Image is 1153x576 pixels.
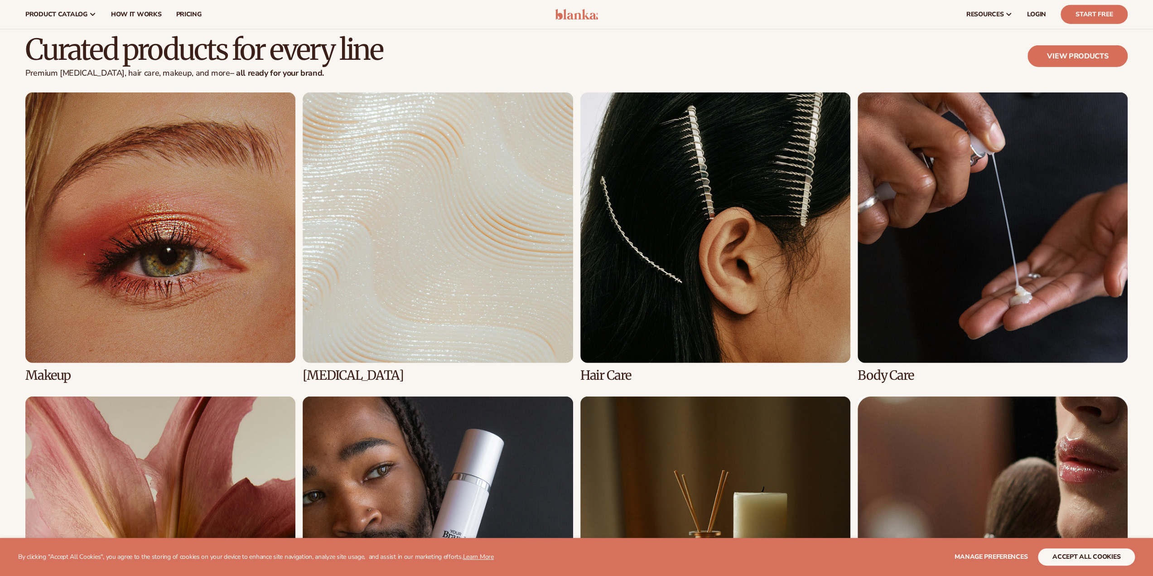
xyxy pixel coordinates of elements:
div: 4 / 8 [858,92,1128,382]
a: Start Free [1061,5,1128,24]
a: View products [1028,45,1128,67]
p: Premium [MEDICAL_DATA], hair care, makeup, and more [25,68,383,78]
h3: [MEDICAL_DATA] [303,368,573,382]
span: LOGIN [1027,11,1046,18]
div: 1 / 8 [25,92,295,382]
h2: Curated products for every line [25,34,383,65]
span: pricing [176,11,201,18]
span: product catalog [25,11,87,18]
strong: – all ready for your brand. [230,68,324,78]
span: How It Works [111,11,162,18]
div: 3 / 8 [580,92,850,382]
button: accept all cookies [1038,548,1135,566]
div: 2 / 8 [303,92,573,382]
a: Learn More [463,552,493,561]
h3: Body Care [858,368,1128,382]
img: logo [555,9,598,20]
span: resources [966,11,1003,18]
span: Manage preferences [955,552,1028,561]
h3: Makeup [25,368,295,382]
h3: Hair Care [580,368,850,382]
button: Manage preferences [955,548,1028,566]
p: By clicking "Accept All Cookies", you agree to the storing of cookies on your device to enhance s... [18,553,494,561]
